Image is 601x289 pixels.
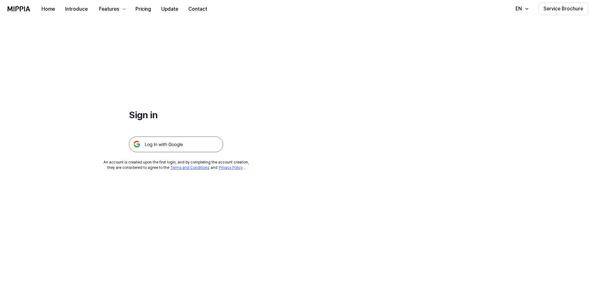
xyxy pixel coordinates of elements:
[98,5,120,13] div: Features
[156,3,183,15] button: Update
[219,165,243,170] a: Privacy Policy
[103,160,249,170] div: An account is created upon the first login, and by completing the account creation, they are cons...
[60,3,93,15] button: Introduce
[129,136,223,152] img: 구글 로그인 버튼
[8,6,30,11] img: logo
[130,3,156,15] button: Pricing
[538,3,588,15] button: Service Brochure
[183,3,212,15] button: Contact
[36,3,60,15] button: Home
[514,5,523,13] div: EN
[156,0,183,18] a: Update
[170,165,209,170] a: Terms and Conditions
[129,108,223,121] h1: Sign in
[509,3,533,15] button: EN
[93,3,130,15] button: Features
